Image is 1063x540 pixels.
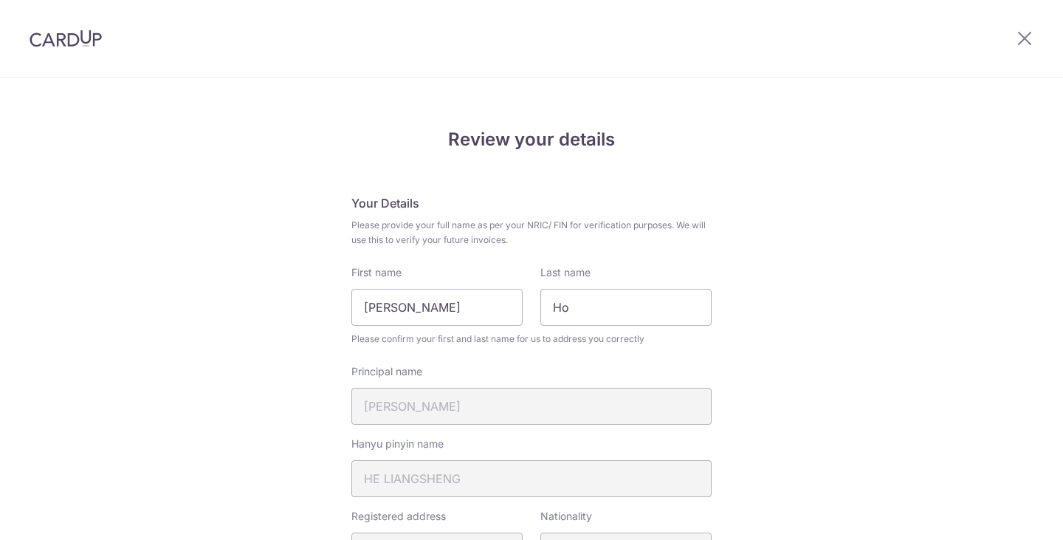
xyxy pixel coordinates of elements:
[351,265,402,280] label: First name
[351,218,712,247] span: Please provide your full name as per your NRIC/ FIN for verification purposes. We will use this t...
[351,509,446,524] label: Registered address
[30,30,102,47] img: CardUp
[351,289,523,326] input: First Name
[351,126,712,153] h4: Review your details
[351,194,712,212] h5: Your Details
[540,265,591,280] label: Last name
[351,437,444,451] label: Hanyu pinyin name
[540,509,592,524] label: Nationality
[351,332,712,346] span: Please confirm your first and last name for us to address you correctly
[540,289,712,326] input: Last name
[351,364,422,379] label: Principal name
